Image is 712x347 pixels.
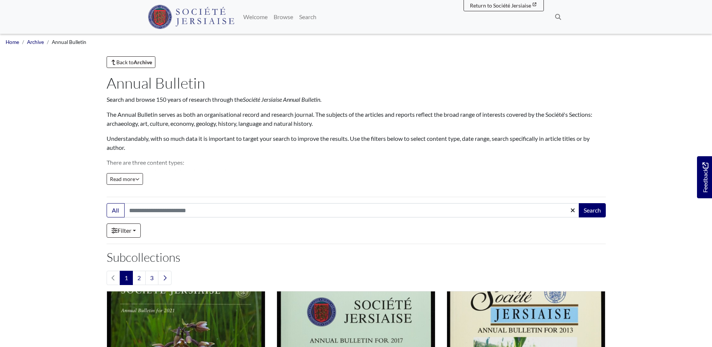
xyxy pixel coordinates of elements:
h2: Subcollections [107,250,606,264]
input: Search this collection... [124,203,580,217]
p: Search and browse 150 years of research through the . [107,95,606,104]
a: Search [296,9,319,24]
li: Previous page [107,271,120,285]
button: Search [579,203,606,217]
h1: Annual Bulletin [107,74,606,92]
a: Welcome [240,9,271,24]
a: Goto page 2 [132,271,146,285]
span: Return to Société Jersiaise [470,2,531,9]
span: Read more [110,176,140,182]
a: Would you like to provide feedback? [697,156,712,198]
p: There are three content types: Information: contains administrative information. Reports: contain... [107,158,606,194]
strong: Archive [134,59,152,65]
a: Société Jersiaise logo [148,3,235,31]
em: Société Jersiaise Annual Bulletin [243,96,320,103]
button: Read all of the content [107,173,143,185]
a: Next page [158,271,172,285]
a: Filter [107,223,141,238]
span: Feedback [701,162,710,193]
img: Société Jersiaise [148,5,235,29]
a: Archive [27,39,44,45]
a: Goto page 3 [145,271,158,285]
span: Annual Bulletin [52,39,86,45]
button: All [107,203,125,217]
p: The Annual Bulletin serves as both an organisational record and research journal. The subjects of... [107,110,606,128]
a: Browse [271,9,296,24]
span: Goto page 1 [120,271,133,285]
a: Home [6,39,19,45]
p: Understandably, with so much data it is important to target your search to improve the results. U... [107,134,606,152]
nav: pagination [107,271,606,285]
a: Back toArchive [107,56,156,68]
